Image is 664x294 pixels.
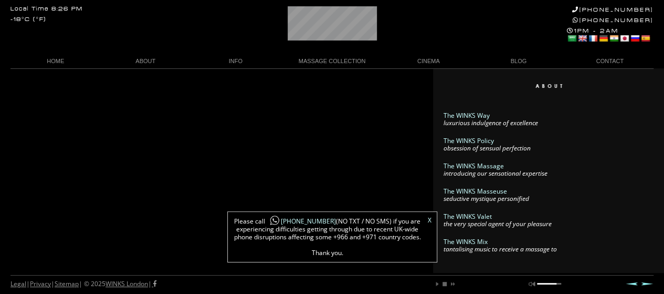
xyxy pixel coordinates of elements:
[609,34,618,43] a: Hindi
[444,187,507,196] a: The WINKS Masseuse
[630,34,639,43] a: Russian
[577,34,587,43] a: English
[441,281,448,287] a: stop
[564,54,654,68] a: CONTACT
[444,111,490,120] a: The WINKS Way
[55,279,79,288] a: Sitemap
[473,54,564,68] a: BLOG
[572,6,654,13] a: [PHONE_NUMBER]
[384,54,474,68] a: CINEMA
[444,161,504,170] a: The WINKS Massage
[619,34,629,43] a: Japanese
[529,281,535,287] a: mute
[567,27,654,44] div: 1PM - 2AM
[191,54,281,68] a: INFO
[101,54,191,68] a: ABOUT
[434,281,440,287] a: play
[625,282,638,286] a: Prev
[641,282,654,286] a: Next
[449,281,455,287] a: next
[10,276,156,292] div: | | | © 2025 |
[10,17,46,23] div: -18°C (°F)
[233,217,422,257] span: Please call (NO TXT / NO SMS) if you are experiencing difficulties getting through due to recent ...
[10,279,26,288] a: Legal
[428,217,431,224] a: X
[281,54,384,68] a: MASSAGE COLLECTION
[444,194,529,203] em: seductive mystique personified
[265,217,336,226] a: [PHONE_NUMBER]
[444,245,557,254] em: tantalising music to receive a massage to
[30,279,51,288] a: Privacy
[444,237,488,246] a: The WINKS Mix
[269,215,280,226] img: whatsapp-icon1.png
[10,54,101,68] a: HOME
[444,118,538,127] em: luxurious indulgence of excellence
[567,34,576,43] a: Arabic
[588,34,597,43] a: French
[106,279,148,288] a: WINKS London
[640,34,650,43] a: Spanish
[444,212,492,221] a: The WINKS Valet
[444,144,531,153] em: obsession of sensual perfection
[10,6,83,12] div: Local Time 8:26 PM
[598,34,608,43] a: German
[573,17,654,24] a: [PHONE_NUMBER]
[470,84,627,100] img: About WINKS London
[444,169,547,178] em: introducing our sensational expertise
[444,219,552,228] em: the very special agent of your pleasure
[444,136,494,145] a: The WINKS Policy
